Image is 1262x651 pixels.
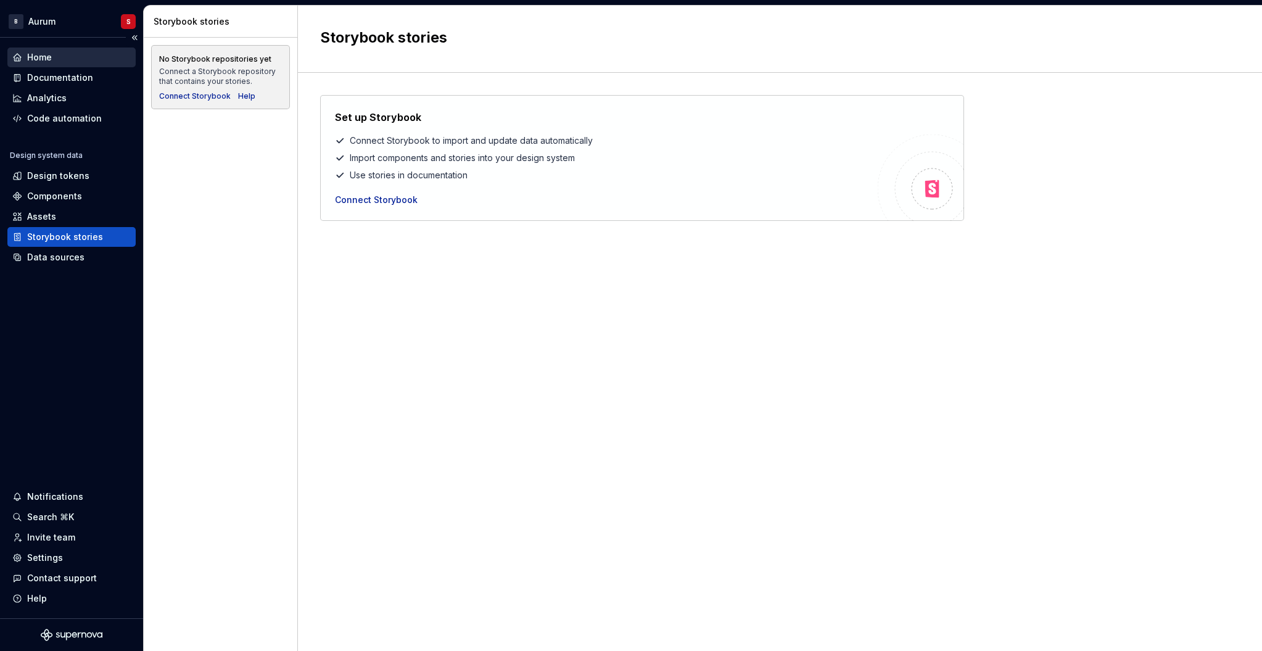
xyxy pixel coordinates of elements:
[28,15,56,28] div: Aurum
[7,487,136,507] button: Notifications
[320,28,1225,48] h2: Storybook stories
[2,8,141,35] button: BAurumS
[27,572,97,584] div: Contact support
[126,29,143,46] button: Collapse sidebar
[27,531,75,544] div: Invite team
[27,231,103,243] div: Storybook stories
[154,15,292,28] div: Storybook stories
[7,88,136,108] a: Analytics
[159,91,231,101] button: Connect Storybook
[27,251,85,263] div: Data sources
[27,112,102,125] div: Code automation
[27,491,83,503] div: Notifications
[7,166,136,186] a: Design tokens
[335,152,878,164] div: Import components and stories into your design system
[7,207,136,226] a: Assets
[7,109,136,128] a: Code automation
[335,110,421,125] h4: Set up Storybook
[7,507,136,527] button: Search ⌘K
[7,548,136,568] a: Settings
[9,14,23,29] div: B
[27,511,74,523] div: Search ⌘K
[7,48,136,67] a: Home
[7,186,136,206] a: Components
[126,17,131,27] div: S
[335,135,878,147] div: Connect Storybook to import and update data automatically
[159,67,282,86] div: Connect a Storybook repository that contains your stories.
[335,194,418,206] button: Connect Storybook
[7,528,136,547] a: Invite team
[335,169,878,181] div: Use stories in documentation
[238,91,255,101] a: Help
[7,568,136,588] button: Contact support
[41,629,102,641] svg: Supernova Logo
[27,210,56,223] div: Assets
[27,190,82,202] div: Components
[10,151,83,160] div: Design system data
[27,552,63,564] div: Settings
[7,68,136,88] a: Documentation
[27,72,93,84] div: Documentation
[27,92,67,104] div: Analytics
[159,54,271,64] div: No Storybook repositories yet
[27,51,52,64] div: Home
[27,170,89,182] div: Design tokens
[7,227,136,247] a: Storybook stories
[7,247,136,267] a: Data sources
[7,589,136,608] button: Help
[27,592,47,605] div: Help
